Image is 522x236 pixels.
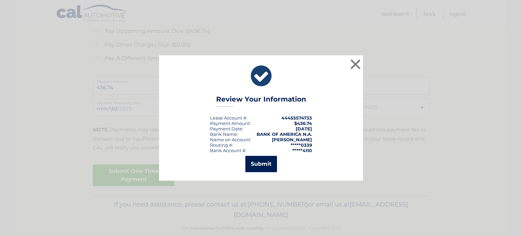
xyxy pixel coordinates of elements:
h3: Review Your Information [216,95,306,107]
span: $436.74 [294,121,312,126]
div: Lease Account #: [210,115,247,121]
div: : [210,126,243,131]
button: × [349,57,362,71]
div: Routing #: [210,142,233,148]
button: Submit [245,156,277,172]
div: Bank Name: [210,131,238,137]
strong: 44455574733 [281,115,312,121]
span: Payment Date [210,126,242,131]
div: Name on Account: [210,137,251,142]
strong: BANK OF AMERICA N.A. [257,131,312,137]
span: [DATE] [296,126,312,131]
div: Bank Account #: [210,148,246,153]
strong: [PERSON_NAME] [272,137,312,142]
div: Payment Amount: [210,121,251,126]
